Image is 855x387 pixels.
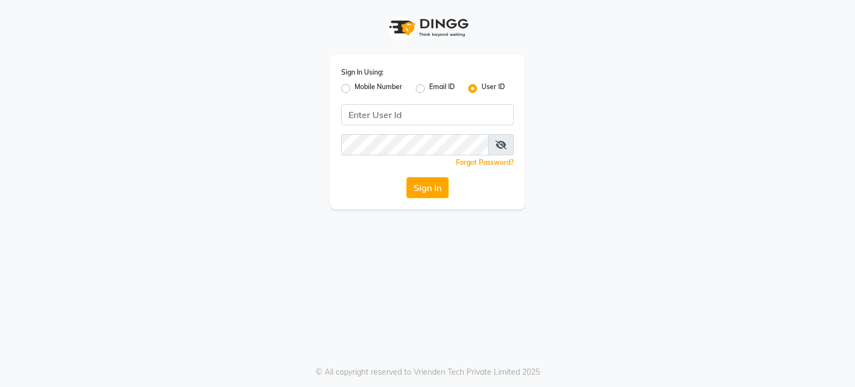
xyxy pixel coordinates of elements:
[341,134,489,155] input: Username
[355,82,402,95] label: Mobile Number
[481,82,505,95] label: User ID
[341,104,514,125] input: Username
[341,67,384,77] label: Sign In Using:
[456,158,514,166] a: Forgot Password?
[383,11,472,44] img: logo1.svg
[406,177,449,198] button: Sign In
[429,82,455,95] label: Email ID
